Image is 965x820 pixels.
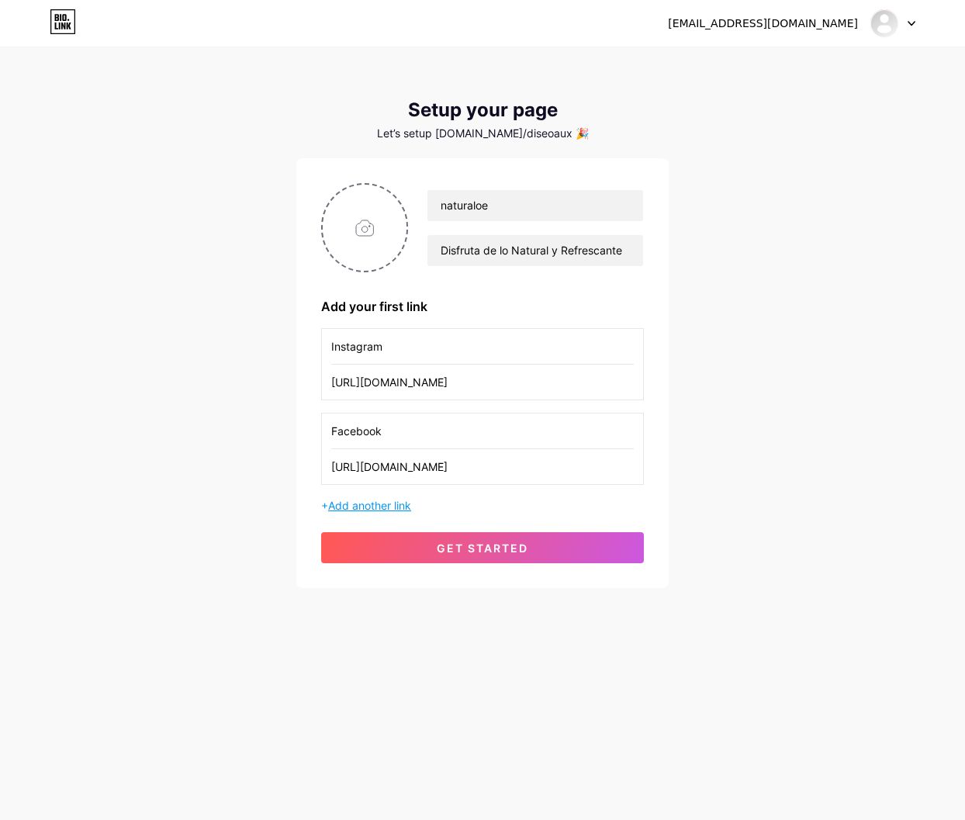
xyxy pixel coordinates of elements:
[331,329,634,364] input: Link name (My Instagram)
[296,127,669,140] div: Let’s setup [DOMAIN_NAME]/diseoaux 🎉
[437,541,528,555] span: get started
[427,235,643,266] input: bio
[321,497,644,514] div: +
[427,190,643,221] input: Your name
[331,365,634,400] input: URL (https://instagram.com/yourname)
[321,297,644,316] div: Add your first link
[870,9,899,38] img: Diseño Auxiliar
[328,499,411,512] span: Add another link
[668,16,858,32] div: [EMAIL_ADDRESS][DOMAIN_NAME]
[331,413,634,448] input: Link name (My Instagram)
[331,449,634,484] input: URL (https://instagram.com/yourname)
[321,532,644,563] button: get started
[296,99,669,121] div: Setup your page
